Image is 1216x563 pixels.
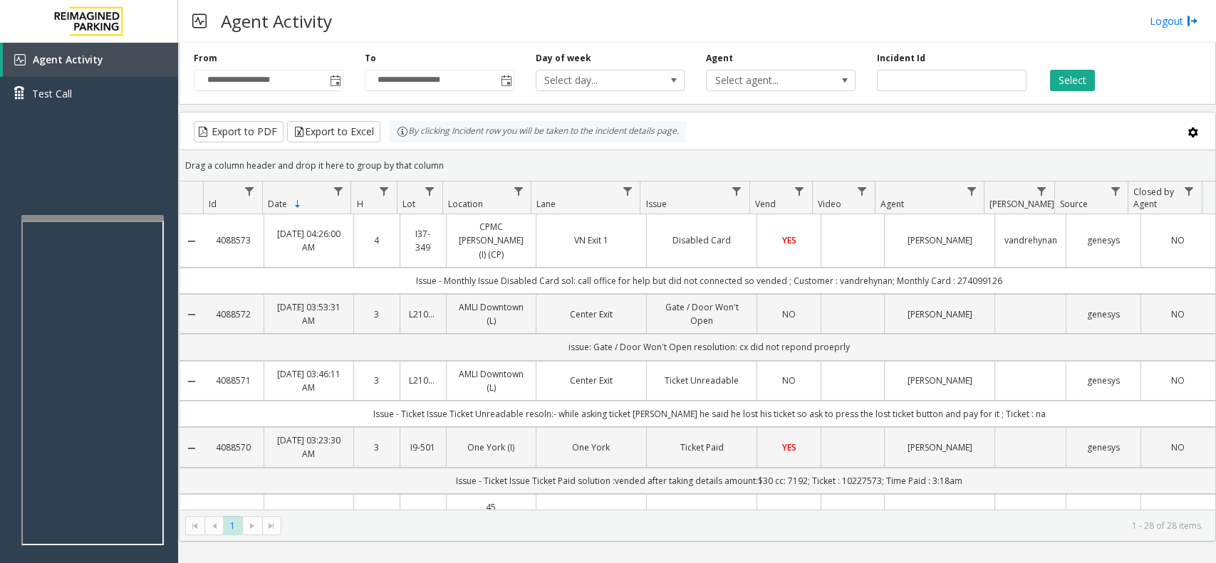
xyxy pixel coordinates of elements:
button: Export to PDF [194,121,284,142]
span: Closed by Agent [1133,186,1174,210]
div: Drag a column header and drop it here to group by that column [180,153,1215,178]
span: [PERSON_NAME] [989,198,1054,210]
button: Export to Excel [287,121,380,142]
a: Ticket Unreadable [655,374,748,387]
a: Logout [1150,14,1198,28]
div: Data table [180,181,1215,510]
a: I37-349 [409,227,437,254]
a: 4088573 [212,233,255,247]
a: genesys [1075,307,1132,321]
a: Collapse Details [180,443,204,454]
a: 3 [363,374,391,387]
a: [DATE] 03:23:30 AM [273,433,345,461]
a: Source Filter Menu [1106,181,1125,201]
span: NO [1171,441,1185,453]
a: genesys [1075,441,1132,454]
a: Collapse Details [180,309,204,320]
a: Collapse Details [180,236,204,247]
a: Center Exit [545,374,638,387]
span: Sortable [292,199,303,210]
a: [DATE] 04:26:00 AM [273,227,345,254]
span: Id [209,198,217,210]
a: [PERSON_NAME] [893,374,986,387]
img: pageIcon [192,4,207,38]
span: Vend [755,198,776,210]
a: 3 [363,441,391,454]
td: Issue - Ticket Issue Ticket Paid solution :vended after taking details amount:$30 cc: 7192; Ticke... [204,468,1215,494]
a: Id Filter Menu [240,181,259,201]
label: Day of week [536,52,591,65]
a: Lane Filter Menu [618,181,637,201]
span: Page 1 [223,516,242,535]
span: NO [1171,374,1185,386]
a: Ticket Paid [655,441,748,454]
a: VN Exit 1 [545,233,638,247]
a: NO [1150,374,1207,387]
td: Issue - Ticket Issue Ticket Unreadable resoln:- while asking ticket [PERSON_NAME] he said he lost... [204,401,1215,427]
a: Closed by Agent Filter Menu [1180,181,1199,201]
a: Video Filter Menu [853,181,872,201]
a: Parker Filter Menu [1032,181,1051,201]
a: YES [766,233,811,247]
a: 4088570 [212,441,255,454]
span: Issue [646,198,667,210]
label: From [194,52,217,65]
a: Gate / Door Won't Open [655,300,748,327]
a: NO [1150,441,1207,454]
a: 4088571 [212,374,255,387]
a: Agent Filter Menu [962,181,981,201]
a: NO [1150,233,1207,247]
a: L21063900 [409,307,437,321]
span: Select day... [536,70,655,90]
img: 'icon' [14,54,26,65]
img: infoIcon.svg [397,126,408,137]
a: 45 [PERSON_NAME] (I) (CP) [455,500,527,542]
a: NO [1150,307,1207,321]
a: I9-501 [409,441,437,454]
a: 3 [363,307,391,321]
a: Collapse Details [180,376,204,387]
span: YES [782,441,796,453]
span: Test Call [32,86,72,101]
a: AMLI Downtown (L) [455,300,527,327]
td: Issue - Monthly Issue Disabled Card sol: call office for help but did not connected so vended ; C... [204,268,1215,294]
a: One York [545,441,638,454]
h3: Agent Activity [214,4,339,38]
a: Date Filter Menu [328,181,348,201]
span: Agent Activity [33,53,103,66]
a: vandrehynan [1004,233,1057,247]
a: [PERSON_NAME] [893,233,986,247]
span: NO [782,308,796,320]
a: [DATE] 03:46:11 AM [273,367,345,394]
span: NO [1171,234,1185,246]
a: Lot Filter Menu [420,181,440,201]
a: Vend Filter Menu [790,181,809,201]
label: Incident Id [877,52,925,65]
img: logout [1187,14,1198,28]
a: L21063900 [409,374,437,387]
span: NO [782,374,796,386]
a: Agent Activity [3,43,178,77]
a: Location Filter Menu [509,181,528,201]
span: Lot [402,198,415,210]
a: NO [766,374,811,387]
a: [PERSON_NAME] [893,441,986,454]
span: Lane [536,198,556,210]
span: Location [448,198,483,210]
span: Date [268,198,287,210]
a: CPMC [PERSON_NAME] (I) (CP) [455,220,527,261]
a: genesys [1075,374,1132,387]
label: To [365,52,376,65]
span: Source [1060,198,1088,210]
a: genesys [1075,233,1132,247]
span: NO [1171,308,1185,320]
a: [DATE] 03:11:17 AM [273,507,345,534]
div: By clicking Incident row you will be taken to the incident details page. [390,121,686,142]
a: NO [766,307,811,321]
a: I37-349 [409,507,437,534]
a: AMLI Downtown (L) [455,367,527,394]
a: 4088572 [212,307,255,321]
a: YES [766,441,811,454]
kendo-pager-info: 1 - 28 of 28 items [290,520,1201,532]
a: Issue Filter Menu [727,181,747,201]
